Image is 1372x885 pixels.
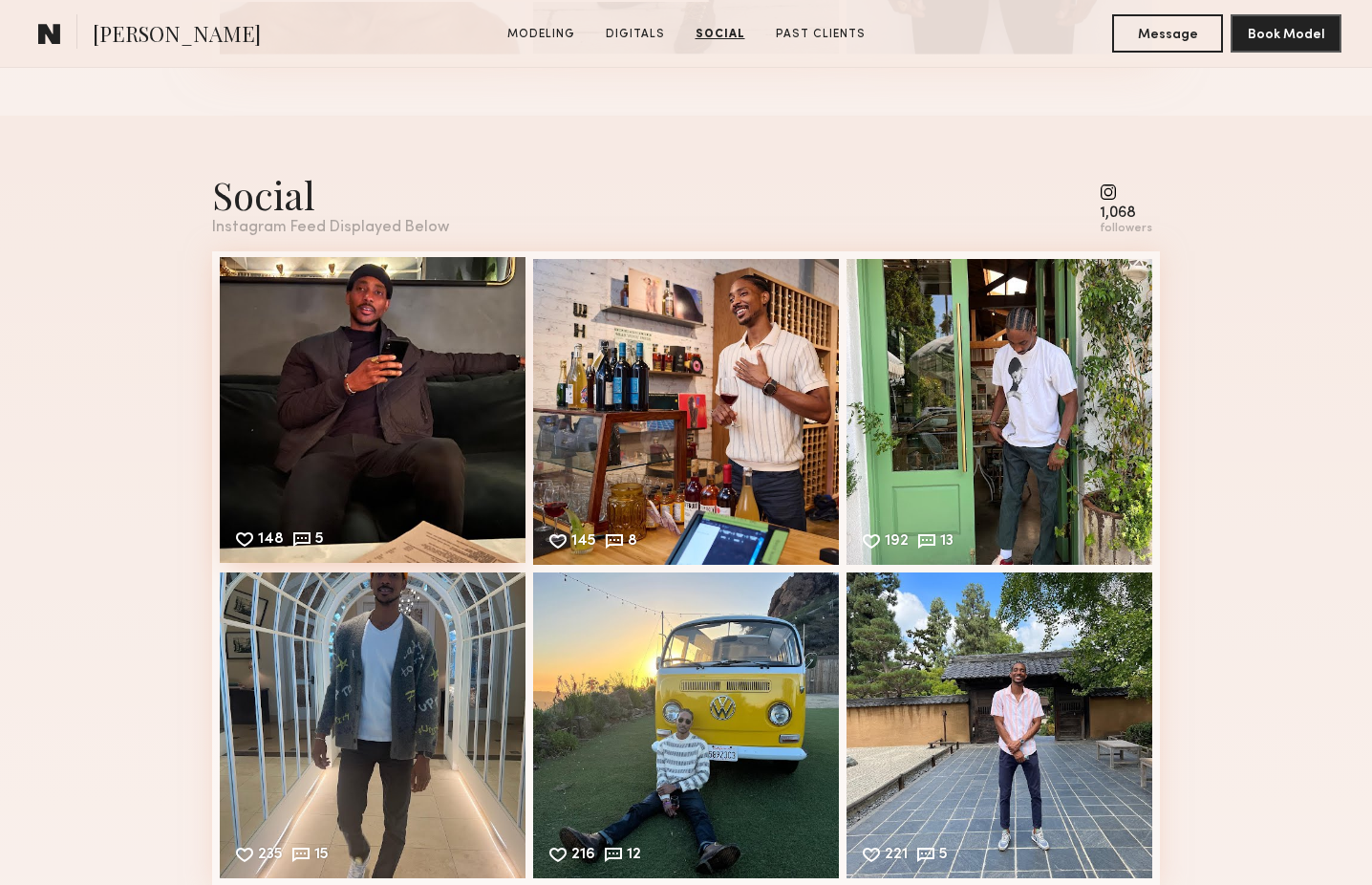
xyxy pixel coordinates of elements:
[1100,206,1152,221] div: 1,068
[212,169,449,220] div: Social
[314,848,329,865] div: 15
[598,26,673,43] a: Digitals
[627,848,641,865] div: 12
[500,26,583,43] a: Modeling
[571,534,596,551] div: 145
[940,534,954,551] div: 13
[258,848,283,865] div: 235
[628,534,637,551] div: 8
[1112,14,1223,53] button: Message
[1231,25,1341,41] a: Book Model
[939,848,948,865] div: 5
[688,26,753,43] a: Social
[212,220,449,236] div: Instagram Feed Displayed Below
[885,848,908,865] div: 221
[1100,222,1152,236] div: followers
[315,532,324,550] div: 5
[768,26,873,43] a: Past Clients
[93,19,261,53] span: [PERSON_NAME]
[1231,14,1341,53] button: Book Model
[258,532,284,550] div: 148
[885,534,909,551] div: 192
[571,848,595,865] div: 216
